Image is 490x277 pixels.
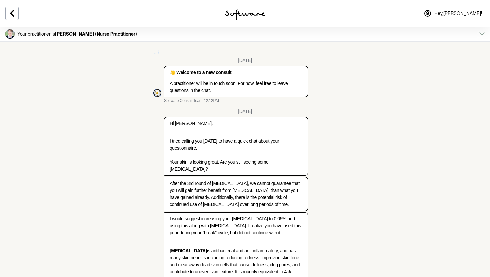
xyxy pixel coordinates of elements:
[164,98,202,104] span: Software Consult Team
[170,120,302,127] p: Hi [PERSON_NAME].
[225,9,265,20] img: software logo
[170,80,302,94] p: A practitioner will be in touch soon. For now, feel free to leave questions in the chat.
[170,138,302,173] p: I tried calling you [DATE] to have a quick chat about your questionnaire. Your skin is looking gr...
[176,70,231,75] strong: Welcome to a new consult
[238,109,252,114] div: [DATE]
[153,89,161,97] img: S
[238,58,252,63] div: [DATE]
[170,248,207,253] strong: [MEDICAL_DATA]
[170,70,175,75] span: 👋
[17,31,137,37] p: Your practitioner is
[170,215,302,236] p: I would suggest increasing your [MEDICAL_DATA] to 0.05% and using this along with [MEDICAL_DATA]....
[5,29,15,39] img: Butler
[170,180,302,208] p: After the 3rd round of [MEDICAL_DATA], we cannot guarantee that you will gain further benefit fro...
[420,5,486,21] a: Hey,[PERSON_NAME]!
[434,11,482,16] span: Hey, [PERSON_NAME] !
[153,89,161,97] div: Software Consult Team
[55,31,137,37] strong: [PERSON_NAME] (Nurse Practitioner)
[204,98,219,104] time: 2024-06-25T02:12:53.476Z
